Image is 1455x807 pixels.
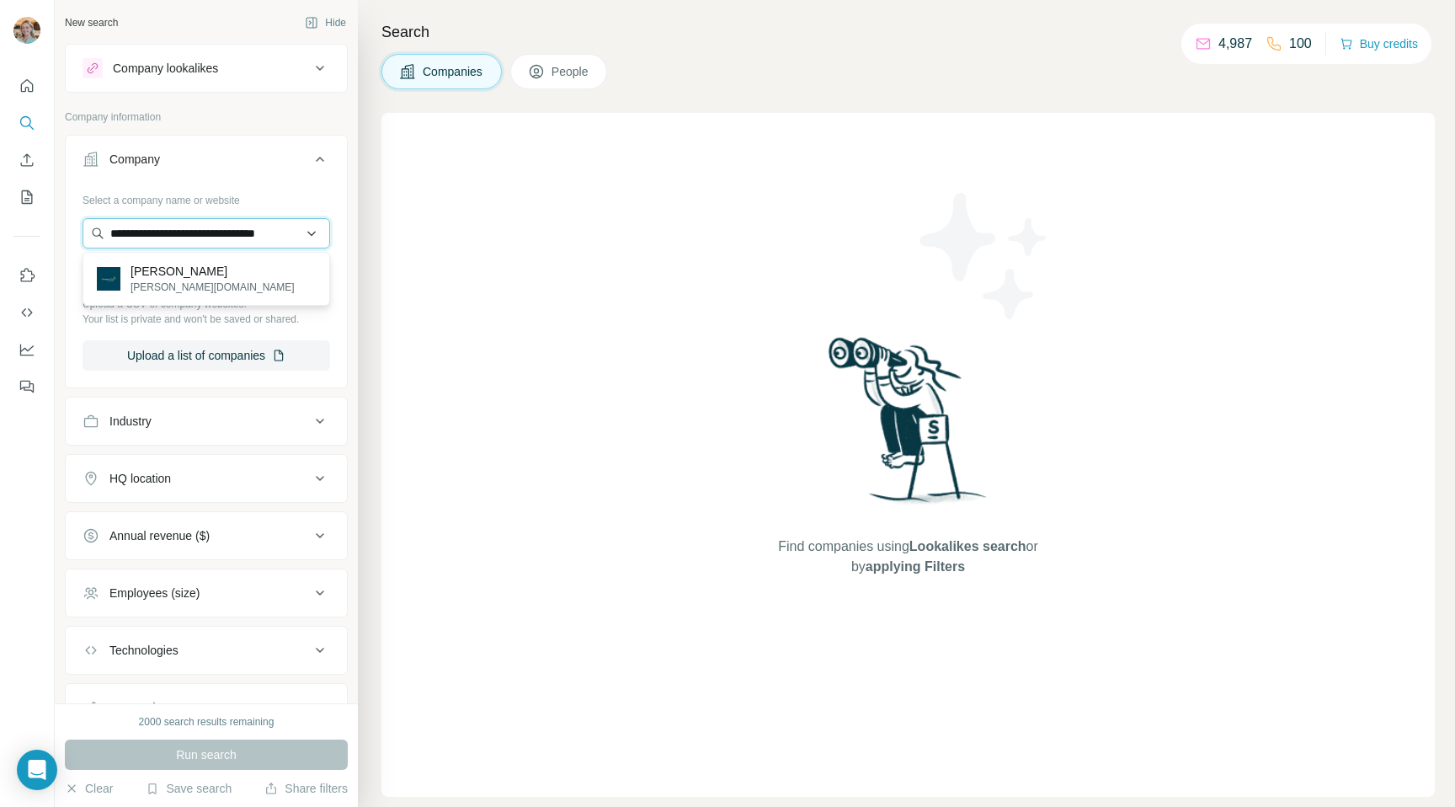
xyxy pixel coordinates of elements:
button: Clear [65,780,113,797]
img: Surfe Illustration - Stars [909,180,1060,332]
button: Upload a list of companies [83,340,330,371]
button: Quick start [13,71,40,101]
button: Search [13,108,40,138]
div: Annual revenue ($) [109,527,210,544]
button: Industry [66,401,347,441]
button: Buy credits [1340,32,1418,56]
p: 4,987 [1218,34,1252,54]
button: Annual revenue ($) [66,516,347,556]
h4: Search [381,20,1435,44]
div: Open Intercom Messenger [17,750,57,790]
span: People [552,63,590,80]
div: 2000 search results remaining [139,714,274,730]
span: applying Filters [866,559,965,574]
div: Select a company name or website [83,186,330,208]
button: Hide [293,10,358,35]
div: Company lookalikes [113,60,218,77]
span: Lookalikes search [909,539,1026,553]
button: Company [66,139,347,186]
p: Company information [65,110,348,125]
span: Find companies using or by [773,537,1042,577]
div: Technologies [109,642,179,659]
div: HQ location [109,470,171,487]
button: HQ location [66,458,347,499]
button: My lists [13,182,40,212]
button: Technologies [66,630,347,671]
div: Employees (size) [109,585,200,601]
button: Save search [146,780,232,797]
p: 100 [1289,34,1312,54]
div: Keywords [109,699,161,716]
p: [PERSON_NAME][DOMAIN_NAME] [131,280,295,295]
div: Industry [109,413,152,430]
button: Keywords [66,687,347,728]
button: Share filters [264,780,348,797]
button: Use Surfe on LinkedIn [13,260,40,291]
img: Vickers [97,267,120,291]
span: Companies [423,63,484,80]
button: Dashboard [13,334,40,365]
img: Surfe Illustration - Woman searching with binoculars [821,333,996,521]
button: Feedback [13,371,40,402]
img: Avatar [13,17,40,44]
button: Company lookalikes [66,48,347,88]
p: Your list is private and won't be saved or shared. [83,312,330,327]
button: Enrich CSV [13,145,40,175]
button: Use Surfe API [13,297,40,328]
p: [PERSON_NAME] [131,263,295,280]
div: Company [109,151,160,168]
button: Employees (size) [66,573,347,613]
div: New search [65,15,118,30]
